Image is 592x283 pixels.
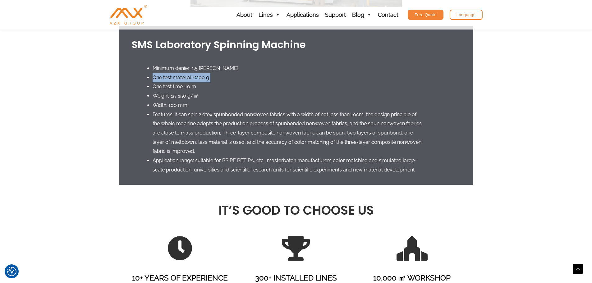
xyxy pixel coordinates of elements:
[153,156,424,174] li: Application range: suitable for PP PE PET PA, etc., masterbatch manufacturers color matching and ...
[153,73,424,82] li: One test material: ≤200 g
[241,273,351,283] div: 300+ INSTALLED LINES
[110,11,147,17] a: AZX Nonwoven Machine
[125,200,467,220] h2: IT’S GOOD TO CHOOSE US
[153,101,424,110] li: Width: 100 mm
[125,273,235,283] div: 10+ YEARS OF EXPERIENCE
[408,10,443,20] a: Free Quote
[7,267,16,276] button: Consent Preferences
[7,267,16,276] img: Revisit consent button
[131,38,470,51] h3: SMS Laboratory Spinning Machine
[153,91,424,101] li: Weight: 15-150 g/㎡
[153,110,424,156] li: Features: it can spin 2 dtex spunbonded nonwoven fabrics with a width of not less than 10cm, the ...
[153,64,424,73] li: Minimum denier: 1.5 [PERSON_NAME]
[357,273,467,283] div: 10,000 ㎡ WORKSHOP
[153,82,424,91] li: One test time: 10 m
[450,10,483,20] a: Language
